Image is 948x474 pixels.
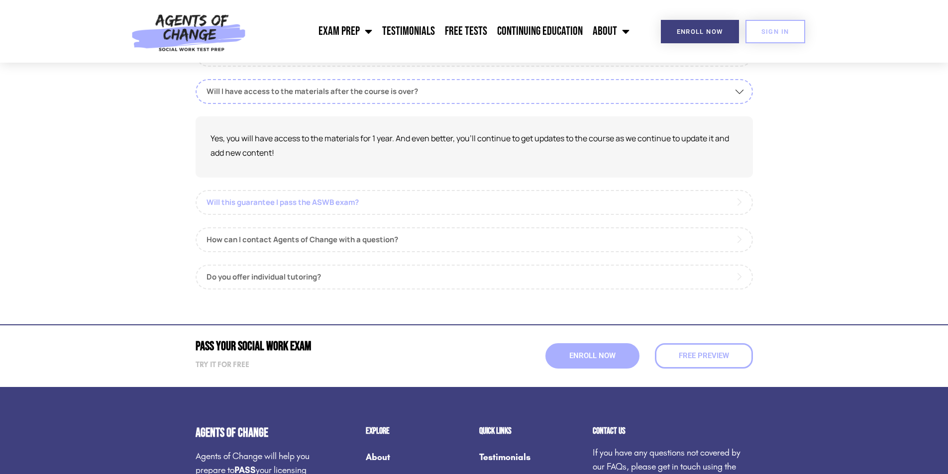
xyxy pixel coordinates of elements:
a: About [366,446,469,469]
a: Exam Prep [314,19,377,44]
a: Enroll Now [545,343,639,369]
a: Testimonials [377,19,440,44]
a: Do you offer individual tutoring? [196,265,753,289]
a: How can I contact Agents of Change with a question? [196,227,753,252]
span: Enroll Now [569,352,616,360]
a: Free Tests [440,19,492,44]
a: Will this guarantee I pass the ASWB exam? [196,190,753,215]
a: SIGN IN [745,20,805,43]
a: Enroll Now [661,20,739,43]
h2: Explore [366,427,469,436]
h2: Contact us [593,427,753,436]
h4: Agents of Change [196,427,316,439]
nav: Menu [251,19,634,44]
a: Free Preview [655,343,753,369]
a: Testimonials [479,446,583,469]
a: Will I have access to the materials after the course is over? [196,79,753,104]
span: Enroll Now [677,28,723,35]
a: Continuing Education [492,19,588,44]
span: SIGN IN [761,28,789,35]
span: Free Preview [679,352,729,360]
strong: Try it for free [196,360,249,369]
a: About [588,19,634,44]
h2: Pass Your Social Work Exam [196,340,469,353]
p: Yes, you will have access to the materials for 1 year. And even better, you’ll continue to get up... [211,131,738,160]
h2: Quick Links [479,427,583,436]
